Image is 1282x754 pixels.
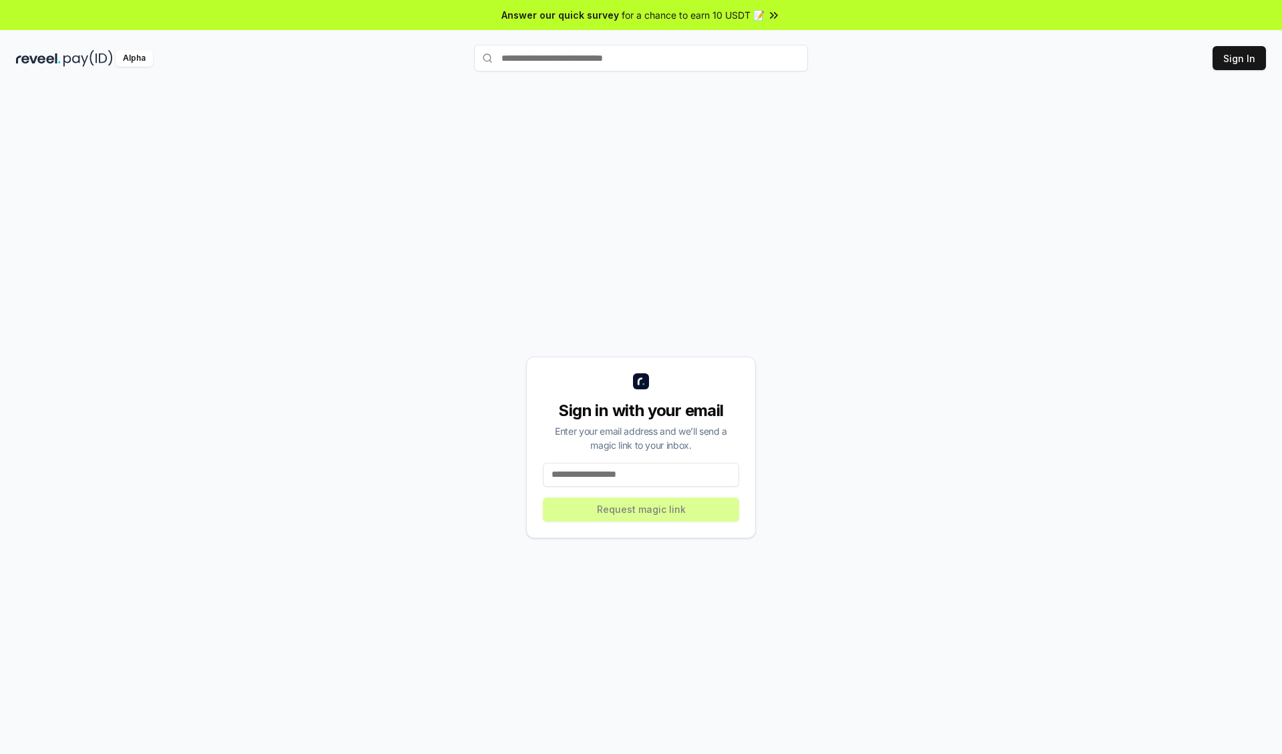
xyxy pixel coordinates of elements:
span: for a chance to earn 10 USDT 📝 [622,8,765,22]
span: Answer our quick survey [501,8,619,22]
img: pay_id [63,50,113,67]
button: Sign In [1213,46,1266,70]
img: logo_small [633,373,649,389]
div: Sign in with your email [543,400,739,421]
img: reveel_dark [16,50,61,67]
div: Enter your email address and we’ll send a magic link to your inbox. [543,424,739,452]
div: Alpha [116,50,153,67]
